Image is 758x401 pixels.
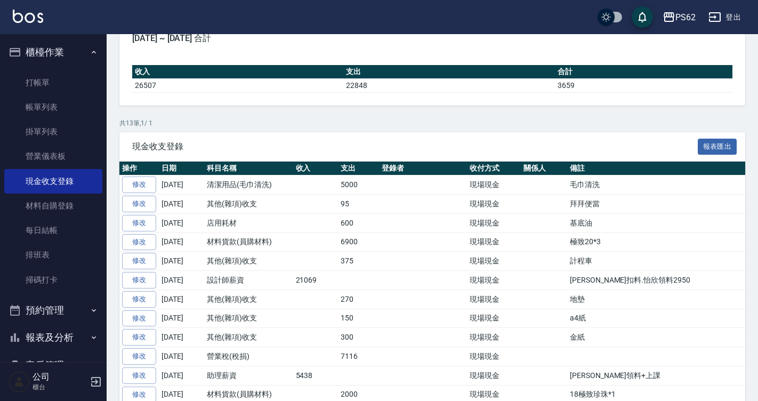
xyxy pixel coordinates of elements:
[122,329,156,346] a: 修改
[204,252,293,271] td: 其他(雜項)收支
[159,195,204,214] td: [DATE]
[122,367,156,384] a: 修改
[122,196,156,212] a: 修改
[4,243,102,267] a: 排班表
[555,65,732,79] th: 合計
[467,366,521,385] td: 現場現金
[204,175,293,195] td: 清潔用品(毛巾清洗)
[4,169,102,194] a: 現金收支登錄
[467,252,521,271] td: 現場現金
[338,290,379,309] td: 270
[159,232,204,252] td: [DATE]
[338,162,379,175] th: 支出
[159,290,204,309] td: [DATE]
[338,232,379,252] td: 6900
[204,195,293,214] td: 其他(雜項)收支
[338,309,379,328] td: 150
[467,328,521,347] td: 現場現金
[122,348,156,365] a: 修改
[4,95,102,119] a: 帳單列表
[122,291,156,308] a: 修改
[159,252,204,271] td: [DATE]
[4,218,102,243] a: 每日結帳
[467,347,521,366] td: 現場現金
[159,309,204,328] td: [DATE]
[521,162,567,175] th: 關係人
[122,272,156,288] a: 修改
[4,194,102,218] a: 材料自購登錄
[467,309,521,328] td: 現場現金
[467,213,521,232] td: 現場現金
[675,11,696,24] div: PS62
[159,175,204,195] td: [DATE]
[338,213,379,232] td: 600
[204,347,293,366] td: 營業稅(稅捐)
[632,6,653,28] button: save
[338,328,379,347] td: 300
[4,351,102,379] button: 客戶管理
[293,162,338,175] th: 收入
[204,309,293,328] td: 其他(雜項)收支
[4,38,102,66] button: 櫃檯作業
[343,65,554,79] th: 支出
[467,290,521,309] td: 現場現金
[467,162,521,175] th: 收付方式
[119,118,745,128] p: 共 13 筆, 1 / 1
[204,328,293,347] td: 其他(雜項)收支
[338,252,379,271] td: 375
[13,10,43,23] img: Logo
[4,324,102,351] button: 報表及分析
[338,195,379,214] td: 95
[338,175,379,195] td: 5000
[338,347,379,366] td: 7116
[467,232,521,252] td: 現場現金
[122,215,156,231] a: 修改
[122,234,156,251] a: 修改
[204,232,293,252] td: 材料貨款(員購材料)
[4,119,102,144] a: 掛單列表
[4,296,102,324] button: 預約管理
[658,6,700,28] button: PS62
[119,162,159,175] th: 操作
[122,310,156,327] a: 修改
[132,141,698,152] span: 現金收支登錄
[293,271,338,290] td: 21069
[704,7,745,27] button: 登出
[343,78,554,92] td: 22848
[555,78,732,92] td: 3659
[122,253,156,269] a: 修改
[698,139,737,155] button: 報表匯出
[467,195,521,214] td: 現場現金
[204,271,293,290] td: 設計師薪資
[33,382,87,392] p: 櫃台
[293,366,338,385] td: 5438
[132,33,732,44] span: [DATE] ~ [DATE] 合計
[467,175,521,195] td: 現場現金
[204,213,293,232] td: 店用耗材
[132,78,343,92] td: 26507
[122,177,156,193] a: 修改
[159,347,204,366] td: [DATE]
[159,162,204,175] th: 日期
[159,328,204,347] td: [DATE]
[467,271,521,290] td: 現場現金
[379,162,467,175] th: 登錄者
[33,372,87,382] h5: 公司
[204,366,293,385] td: 助理薪資
[159,366,204,385] td: [DATE]
[204,162,293,175] th: 科目名稱
[159,213,204,232] td: [DATE]
[9,371,30,392] img: Person
[204,290,293,309] td: 其他(雜項)收支
[132,65,343,79] th: 收入
[159,271,204,290] td: [DATE]
[4,268,102,292] a: 掃碼打卡
[4,144,102,169] a: 營業儀表板
[4,70,102,95] a: 打帳單
[698,141,737,151] a: 報表匯出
